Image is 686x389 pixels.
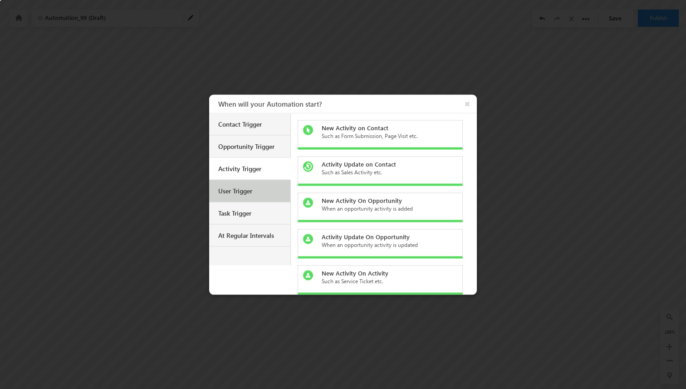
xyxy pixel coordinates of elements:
[322,204,450,212] div: When an opportunity activity is added
[322,168,450,176] div: Such as Sales Activity etc.
[218,231,284,239] div: At Regular Intervals
[218,94,477,113] h3: When will your Automation start?
[218,164,284,172] div: Activity Trigger
[218,209,284,217] div: Task Trigger
[218,142,284,150] div: Opportunity Trigger
[322,123,450,132] div: New Activity on Contact
[322,277,450,285] div: Such as Service Ticket etc.
[218,187,284,195] div: User Trigger
[218,120,284,128] div: Contact Trigger
[322,269,450,277] div: New Activity On Activity
[322,232,450,241] div: Activity Update On Opportunity
[322,132,450,140] div: Such as Form Submission, Page Visit etc.
[322,241,450,249] div: When an opportunity activity is updated
[322,196,450,204] div: New Activity On Opportunity
[460,94,477,113] button: ×
[322,160,450,168] div: Activity Update on Contact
